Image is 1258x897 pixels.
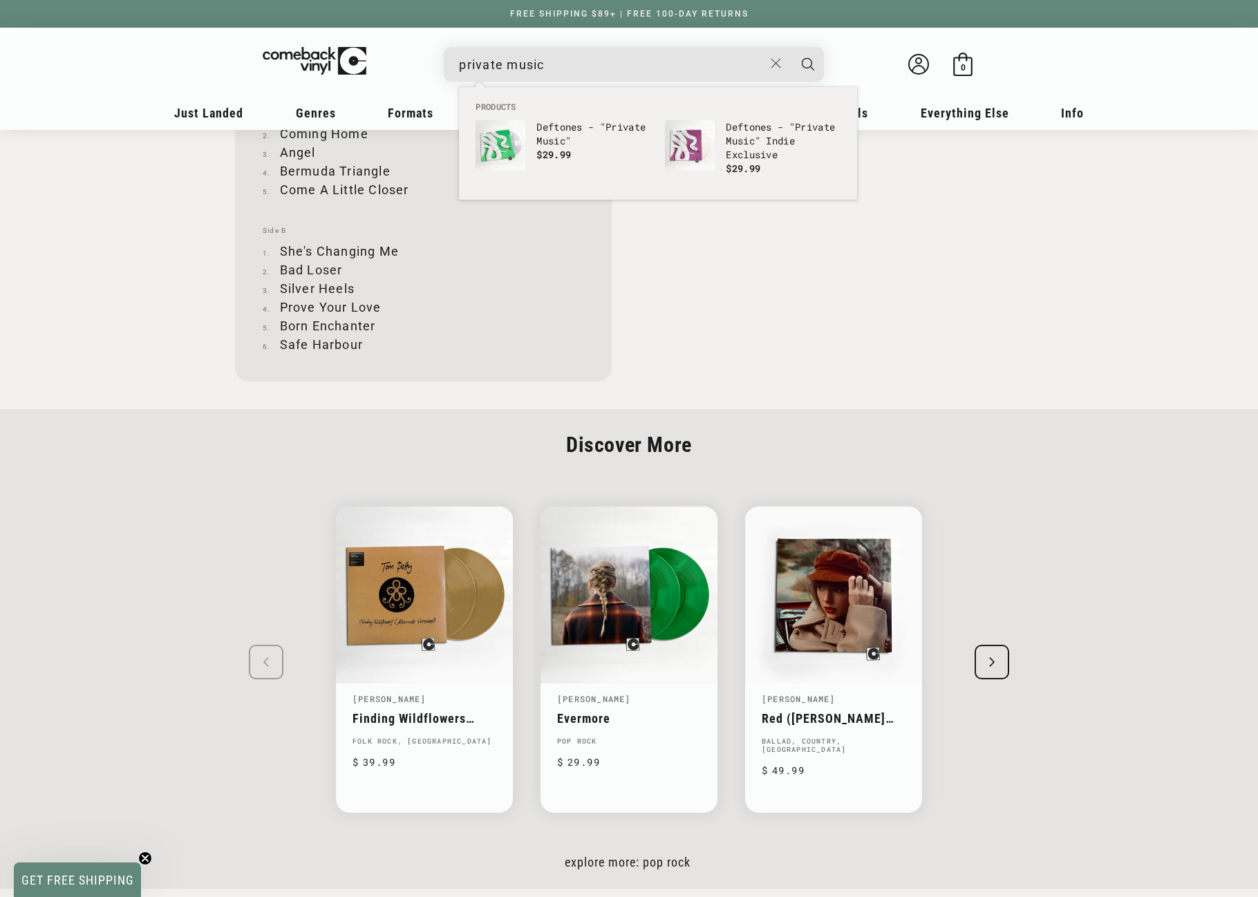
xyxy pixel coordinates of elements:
[975,645,1009,679] div: Next slide
[605,120,646,133] b: Private
[296,106,336,120] span: Genres
[263,335,584,354] li: Safe Harbour
[726,134,749,147] b: Musi
[263,242,584,261] li: She's Changing Me
[795,120,835,133] b: Private
[14,862,141,897] div: GET FREE SHIPPINGClose teaser
[921,106,1009,120] span: Everything Else
[174,106,243,120] span: Just Landed
[665,120,715,170] img: Deftones - "Private Music" Indie Exclusive
[541,507,717,813] li: 2 / 6
[536,120,651,148] p: Deftones - " c"
[665,120,841,187] a: Deftones - "Private Music" Indie Exclusive Deftones - "Private Music" Indie Exclusive $29.99
[263,143,584,162] li: Angel
[263,180,584,199] li: Come A Little Closer
[726,120,841,162] p: Deftones - " c" Indie Exclusive
[459,50,764,79] input: When autocomplete results are available use up and down arrows to review and enter to select
[762,693,836,704] a: [PERSON_NAME]
[469,101,847,113] li: Products
[263,317,584,335] li: Born Enchanter
[476,120,651,187] a: Deftones - "Private Music" Deftones - "Private Music" $29.99
[459,87,857,200] div: Products
[263,227,584,235] span: Side B
[263,279,584,298] li: Silver Heels
[444,47,824,82] div: Search
[476,120,525,170] img: Deftones - "Private Music"
[21,873,134,887] span: GET FREE SHIPPING
[263,261,584,279] li: Bad Loser
[745,507,922,813] li: 3 / 6
[643,855,691,869] a: Pop Rock
[1061,106,1084,120] span: Info
[961,62,966,73] span: 0
[557,693,631,704] a: [PERSON_NAME]
[353,711,496,726] a: Finding Wildflowers (Alternate Versions)
[336,507,513,813] li: 1 / 6
[138,851,152,865] button: Close teaser
[557,711,701,726] a: Evermore
[791,47,825,82] button: Search
[263,298,584,317] li: Prove Your Love
[726,162,760,175] span: $29.99
[496,9,762,19] a: FREE SHIPPING $89+ | FREE 100-DAY RETURNS
[658,113,847,193] li: products: Deftones - "Private Music" Indie Exclusive
[764,48,789,79] button: Close
[353,693,426,704] a: [PERSON_NAME]
[469,113,658,193] li: products: Deftones - "Private Music"
[536,148,571,161] span: $29.99
[263,162,584,180] li: Bermuda Triangle
[536,134,559,147] b: Musi
[388,106,433,120] span: Formats
[762,711,905,726] a: Red ([PERSON_NAME] Version)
